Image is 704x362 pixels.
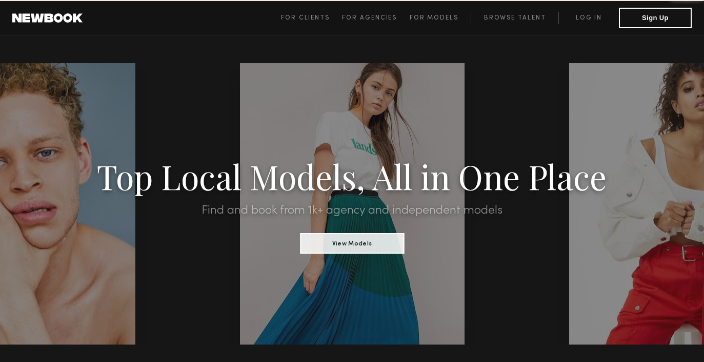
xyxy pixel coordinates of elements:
[281,12,342,24] a: For Clients
[619,8,692,28] button: Sign Up
[471,12,558,24] a: Browse Talent
[410,15,458,21] span: For Models
[281,15,330,21] span: For Clients
[300,233,404,254] button: View Models
[410,12,471,24] a: For Models
[342,15,397,21] span: For Agencies
[342,12,409,24] a: For Agencies
[558,12,619,24] a: Log in
[53,204,651,217] h2: Find and book from 1k+ agency and independent models
[53,160,651,192] h1: Top Local Models, All in One Place
[300,237,404,248] a: View Models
